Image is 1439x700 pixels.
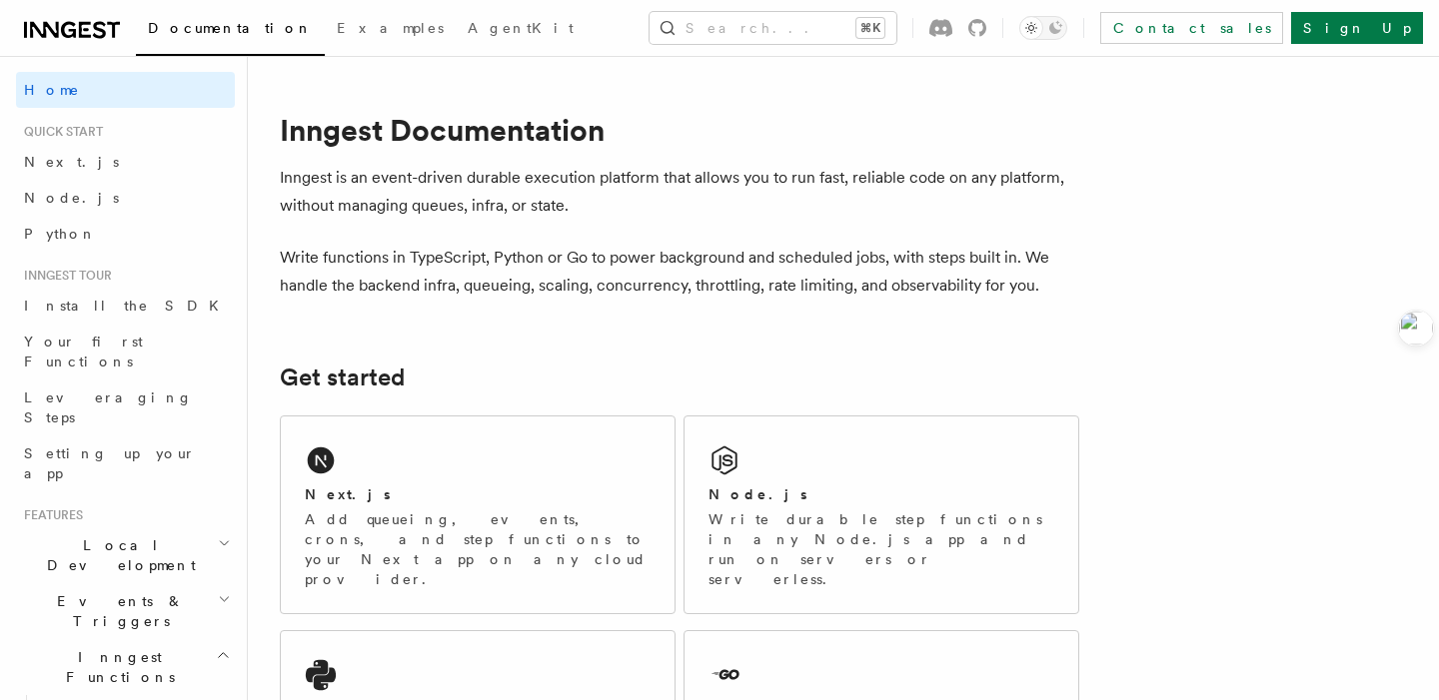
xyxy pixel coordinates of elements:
[305,484,391,504] h2: Next.js
[709,484,807,504] h2: Node.js
[24,154,119,170] span: Next.js
[24,298,231,314] span: Install the SDK
[650,12,896,44] button: Search...⌘K
[1019,16,1067,40] button: Toggle dark mode
[24,226,97,242] span: Python
[16,288,235,324] a: Install the SDK
[16,180,235,216] a: Node.js
[684,415,1079,614] a: Node.jsWrite durable step functions in any Node.js app and run on servers or serverless.
[24,445,196,481] span: Setting up your app
[280,363,405,391] a: Get started
[325,6,456,54] a: Examples
[1291,12,1423,44] a: Sign Up
[16,527,235,583] button: Local Development
[24,190,119,206] span: Node.js
[16,639,235,695] button: Inngest Functions
[280,164,1079,220] p: Inngest is an event-driven durable execution platform that allows you to run fast, reliable code ...
[16,379,235,435] a: Leveraging Steps
[16,124,103,140] span: Quick start
[16,583,235,639] button: Events & Triggers
[136,6,325,56] a: Documentation
[24,334,143,369] span: Your first Functions
[16,535,218,575] span: Local Development
[468,20,574,36] span: AgentKit
[456,6,586,54] a: AgentKit
[16,268,112,284] span: Inngest tour
[24,80,80,100] span: Home
[16,435,235,491] a: Setting up your app
[16,144,235,180] a: Next.js
[280,112,1079,148] h1: Inngest Documentation
[856,18,884,38] kbd: ⌘K
[709,509,1054,589] p: Write durable step functions in any Node.js app and run on servers or serverless.
[280,415,676,614] a: Next.jsAdd queueing, events, crons, and step functions to your Next app on any cloud provider.
[305,509,651,589] p: Add queueing, events, crons, and step functions to your Next app on any cloud provider.
[16,591,218,631] span: Events & Triggers
[16,647,216,687] span: Inngest Functions
[16,324,235,379] a: Your first Functions
[337,20,444,36] span: Examples
[16,507,83,523] span: Features
[280,244,1079,300] p: Write functions in TypeScript, Python or Go to power background and scheduled jobs, with steps bu...
[16,72,235,108] a: Home
[16,216,235,252] a: Python
[24,389,193,425] span: Leveraging Steps
[1100,12,1283,44] a: Contact sales
[148,20,313,36] span: Documentation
